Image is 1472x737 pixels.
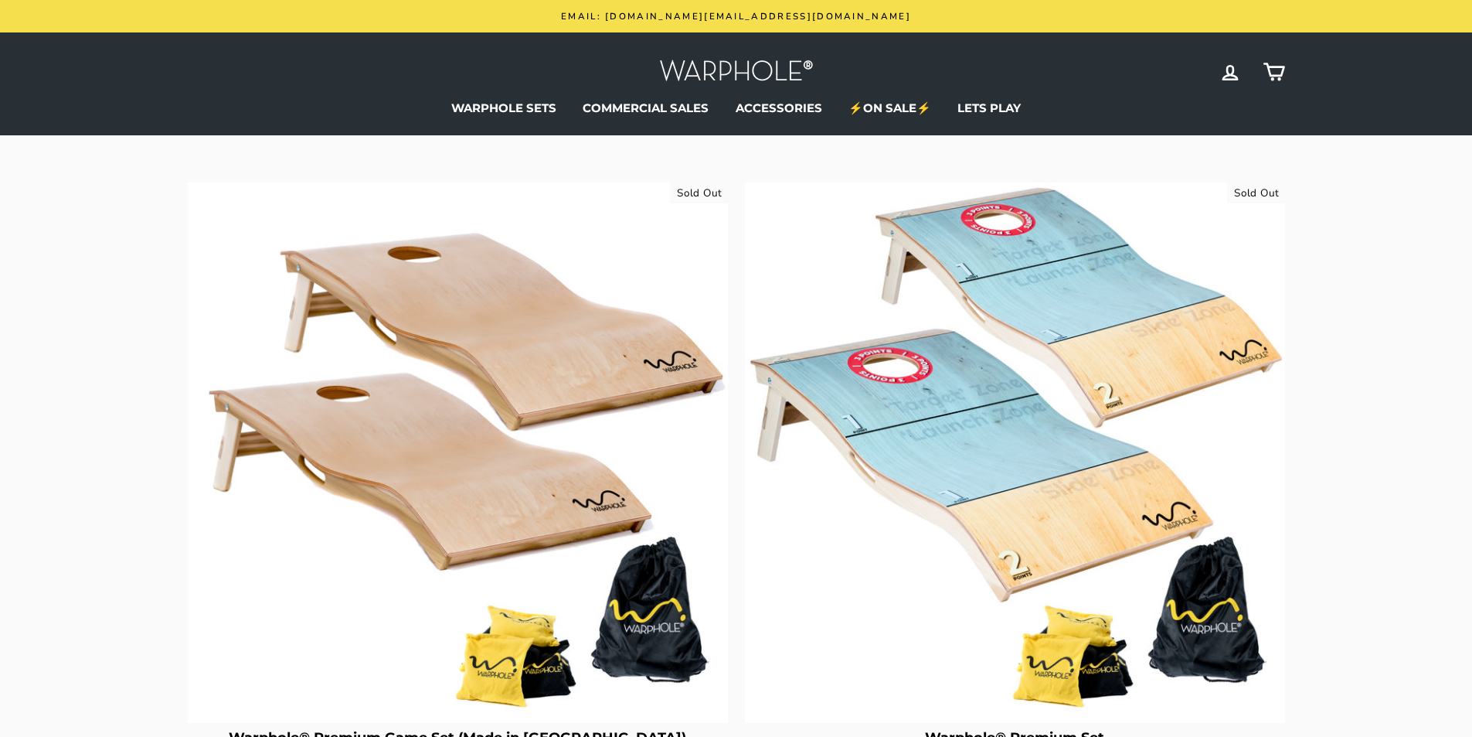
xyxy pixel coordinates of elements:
a: Email: [DOMAIN_NAME][EMAIL_ADDRESS][DOMAIN_NAME] [192,8,1281,25]
a: WARPHOLE SETS [440,97,568,120]
a: ⚡ON SALE⚡ [837,97,943,120]
a: COMMERCIAL SALES [571,97,720,120]
div: Sold Out [1227,183,1284,204]
img: Warphole [659,56,814,89]
ul: Primary [188,97,1285,120]
div: Sold Out [670,183,727,204]
img: Warphole® Premium Game Set (Made in US) [188,183,728,723]
span: Email: [DOMAIN_NAME][EMAIL_ADDRESS][DOMAIN_NAME] [561,10,911,22]
a: ACCESSORIES [724,97,834,120]
img: Warphole® Premium Set [745,183,1285,723]
a: LETS PLAY [946,97,1032,120]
